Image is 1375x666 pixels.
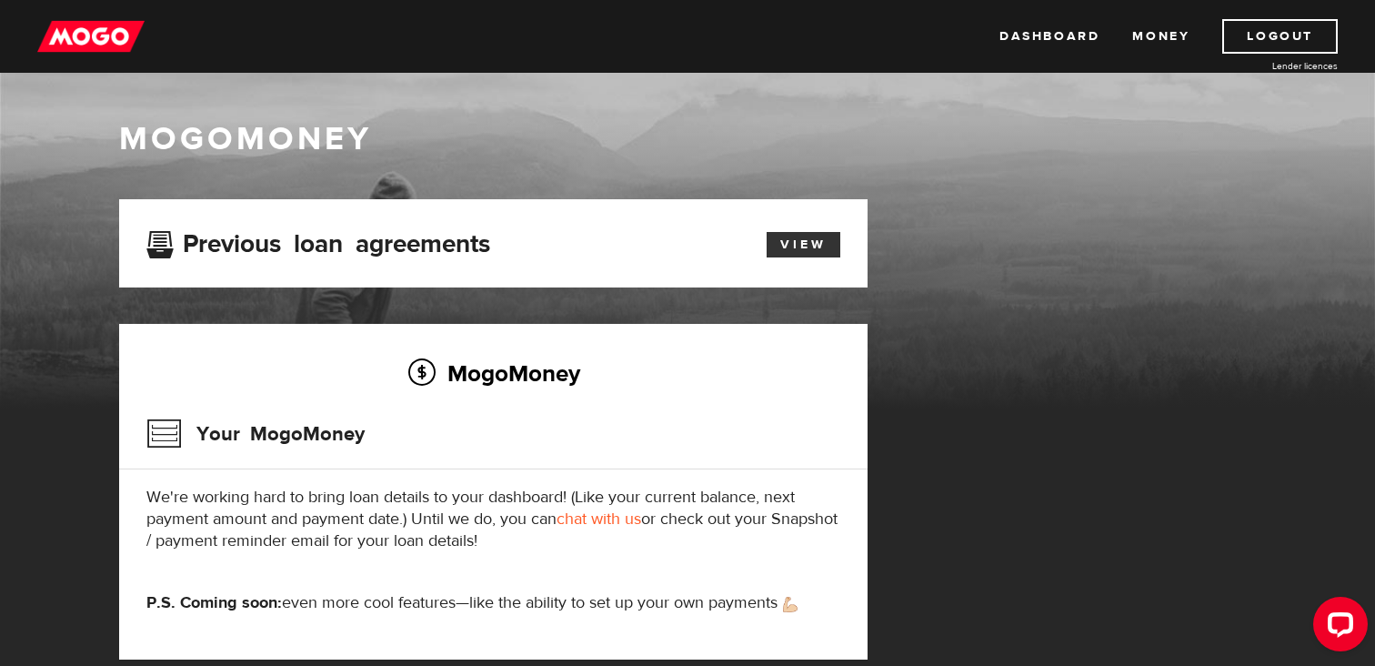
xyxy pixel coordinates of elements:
h2: MogoMoney [146,354,840,392]
h3: Your MogoMoney [146,410,365,458]
h3: Previous loan agreements [146,229,490,253]
img: strong arm emoji [783,597,798,612]
strong: P.S. Coming soon: [146,592,282,613]
a: View [767,232,840,257]
iframe: LiveChat chat widget [1299,590,1375,666]
a: chat with us [557,509,641,530]
a: Dashboard [999,19,1099,54]
img: mogo_logo-11ee424be714fa7cbb0f0f49df9e16ec.png [37,19,145,54]
a: Money [1132,19,1189,54]
a: Logout [1222,19,1338,54]
a: Lender licences [1201,59,1338,73]
p: We're working hard to bring loan details to your dashboard! (Like your current balance, next paym... [146,487,840,552]
p: even more cool features—like the ability to set up your own payments [146,592,840,614]
h1: MogoMoney [119,120,1256,158]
